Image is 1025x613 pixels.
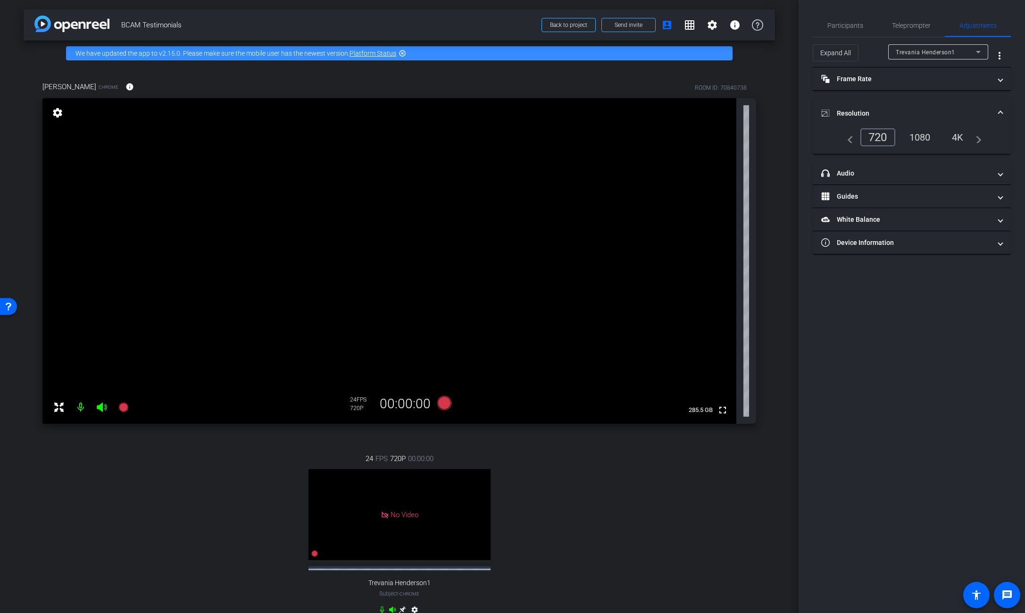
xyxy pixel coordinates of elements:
mat-icon: fullscreen [717,404,728,416]
span: 285.5 GB [685,404,716,416]
div: Resolution [813,128,1011,154]
span: Back to project [550,22,587,28]
span: Chrome [400,591,419,596]
span: FPS [357,396,367,403]
div: 1080 [902,129,938,145]
button: Send invite [601,18,656,32]
span: No Video [391,510,418,519]
div: 24 [350,396,374,403]
mat-icon: highlight_off [399,50,406,57]
span: - [398,590,400,597]
img: app-logo [34,16,109,32]
button: Back to project [542,18,596,32]
mat-icon: settings [707,19,718,31]
mat-panel-title: Frame Rate [821,74,991,84]
div: 4K [945,129,971,145]
mat-icon: grid_on [684,19,695,31]
mat-expansion-panel-header: Frame Rate [813,67,1011,90]
span: Trevania Henderson1 [368,579,431,587]
mat-panel-title: Audio [821,168,991,178]
mat-icon: account_box [661,19,673,31]
mat-icon: info [729,19,741,31]
mat-panel-title: Guides [821,192,991,202]
mat-expansion-panel-header: Resolution [813,98,1011,128]
mat-expansion-panel-header: Guides [813,185,1011,208]
mat-icon: navigate_next [970,132,982,143]
button: Expand All [813,44,858,61]
mat-panel-title: Device Information [821,238,991,248]
span: Expand All [820,44,851,62]
span: 720P [390,453,406,464]
div: 720P [350,404,374,412]
div: 720 [860,128,895,146]
mat-icon: info [125,83,134,91]
mat-panel-title: Resolution [821,109,991,118]
span: Subject [379,589,419,598]
mat-expansion-panel-header: White Balance [813,208,1011,231]
span: Participants [827,22,863,29]
span: BCAM Testimonials [121,16,536,34]
span: [PERSON_NAME] [42,82,96,92]
mat-icon: navigate_before [842,132,853,143]
div: 00:00:00 [374,396,437,412]
span: 00:00:00 [408,453,433,464]
mat-expansion-panel-header: Audio [813,162,1011,185]
div: ROOM ID: 70840738 [695,84,747,92]
mat-icon: more_vert [994,50,1005,61]
span: 24 [366,453,373,464]
span: Send invite [615,21,642,29]
mat-icon: accessibility [971,589,982,601]
button: More Options for Adjustments Panel [988,44,1011,67]
span: Trevania Henderson1 [896,49,955,56]
mat-panel-title: White Balance [821,215,991,225]
span: FPS [375,453,388,464]
div: We have updated the app to v2.15.0. Please make sure the mobile user has the newest version. [66,46,733,60]
mat-icon: message [1001,589,1013,601]
span: Chrome [99,84,118,91]
span: Teleprompter [892,22,931,29]
a: Platform Status [350,50,396,57]
mat-icon: settings [51,107,64,118]
span: Adjustments [959,22,997,29]
mat-expansion-panel-header: Device Information [813,231,1011,254]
